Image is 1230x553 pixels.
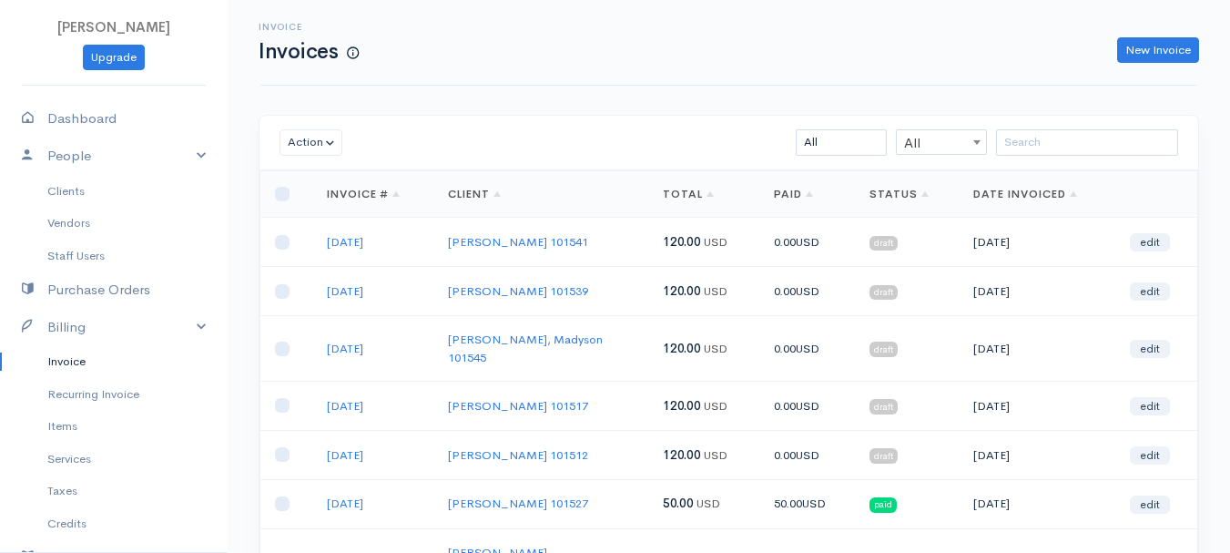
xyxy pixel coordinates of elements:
[327,234,363,250] a: [DATE]
[83,45,145,71] a: Upgrade
[327,187,401,201] a: Invoice #
[869,342,898,356] span: draft
[973,187,1076,201] a: Date Invoiced
[759,430,855,479] td: 0.00
[448,187,501,201] a: Client
[759,479,855,528] td: 50.00
[704,341,727,356] span: USD
[448,332,603,365] a: [PERSON_NAME], Madyson 101545
[869,236,898,251] span: draft
[448,398,588,414] a: [PERSON_NAME] 101517
[327,496,363,511] a: [DATE]
[259,22,359,32] h6: Invoice
[663,234,701,250] span: 120.00
[280,129,342,156] button: Action
[448,234,588,250] a: [PERSON_NAME] 101541
[759,218,855,267] td: 0.00
[347,46,359,61] span: How to create your first Invoice?
[796,398,819,414] span: USD
[1130,397,1170,415] a: edit
[696,496,720,511] span: USD
[704,398,727,414] span: USD
[1130,233,1170,251] a: edit
[796,447,819,463] span: USD
[327,398,363,414] a: [DATE]
[959,430,1115,479] td: [DATE]
[448,496,588,511] a: [PERSON_NAME] 101527
[959,382,1115,431] td: [DATE]
[869,497,897,512] span: paid
[663,447,701,463] span: 120.00
[869,187,929,201] a: Status
[704,447,727,463] span: USD
[796,234,819,250] span: USD
[1130,446,1170,465] a: edit
[1130,340,1170,358] a: edit
[663,187,714,201] a: Total
[663,283,701,299] span: 120.00
[663,496,694,511] span: 50.00
[959,218,1115,267] td: [DATE]
[57,18,170,36] span: [PERSON_NAME]
[869,285,898,300] span: draft
[1130,282,1170,301] a: edit
[796,341,819,356] span: USD
[663,398,701,414] span: 120.00
[704,234,727,250] span: USD
[327,447,363,463] a: [DATE]
[759,267,855,316] td: 0.00
[774,187,813,201] a: Paid
[897,130,986,156] span: All
[959,267,1115,316] td: [DATE]
[959,316,1115,382] td: [DATE]
[259,40,359,63] h1: Invoices
[802,496,826,511] span: USD
[1117,37,1199,64] a: New Invoice
[896,129,987,155] span: All
[869,448,898,463] span: draft
[663,341,701,356] span: 120.00
[448,447,588,463] a: [PERSON_NAME] 101512
[327,341,363,356] a: [DATE]
[959,479,1115,528] td: [DATE]
[704,283,727,299] span: USD
[796,283,819,299] span: USD
[869,399,898,414] span: draft
[327,283,363,299] a: [DATE]
[759,382,855,431] td: 0.00
[448,283,588,299] a: [PERSON_NAME] 101539
[759,316,855,382] td: 0.00
[996,129,1178,156] input: Search
[1130,496,1170,514] a: edit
